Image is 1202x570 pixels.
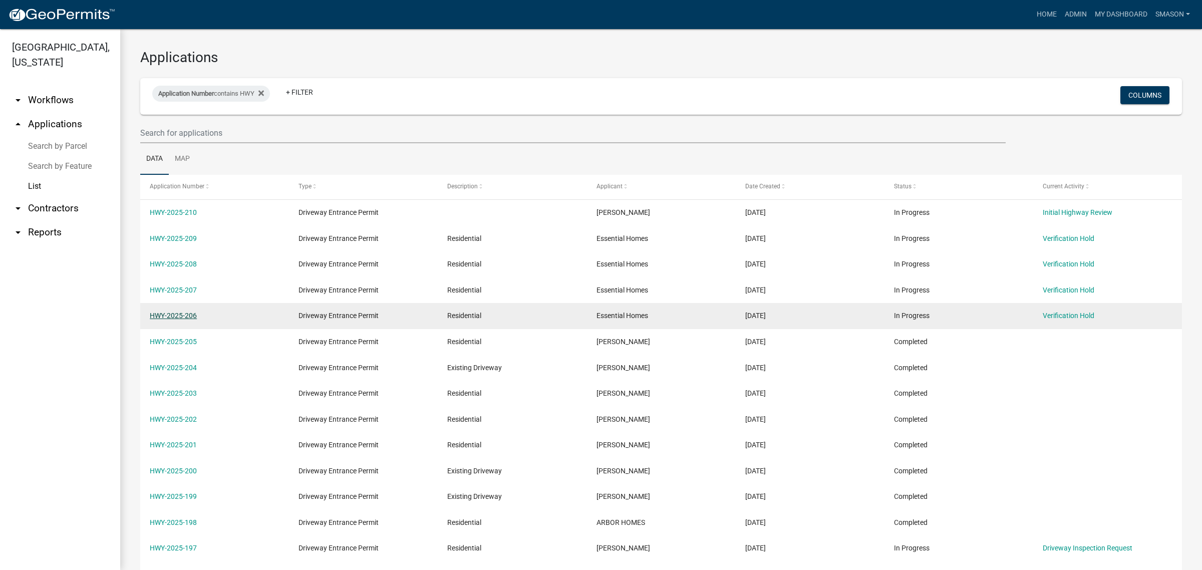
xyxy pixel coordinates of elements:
[1033,175,1182,199] datatable-header-cell: Current Activity
[12,226,24,238] i: arrow_drop_down
[894,208,930,216] span: In Progress
[289,175,438,199] datatable-header-cell: Type
[745,467,766,475] span: 09/05/2025
[298,364,379,372] span: Driveway Entrance Permit
[447,389,481,397] span: Residential
[894,389,928,397] span: Completed
[1061,5,1091,24] a: Admin
[447,415,481,423] span: Residential
[447,544,481,552] span: Residential
[150,183,204,190] span: Application Number
[298,467,379,475] span: Driveway Entrance Permit
[596,415,650,423] span: Shane Weist
[894,415,928,423] span: Completed
[596,544,650,552] span: Beverly Wilson
[140,123,1006,143] input: Search for applications
[894,441,928,449] span: Completed
[745,518,766,526] span: 09/04/2025
[150,492,197,500] a: HWY-2025-199
[1151,5,1194,24] a: Smason
[150,389,197,397] a: HWY-2025-203
[152,86,270,102] div: contains HWY
[745,389,766,397] span: 09/10/2025
[596,208,650,216] span: Shane Weist
[745,260,766,268] span: 09/19/2025
[447,364,502,372] span: Existing Driveway
[1043,286,1094,294] a: Verification Hold
[894,234,930,242] span: In Progress
[12,118,24,130] i: arrow_drop_up
[150,234,197,242] a: HWY-2025-209
[596,492,650,500] span: Jessica Ritchie
[1091,5,1151,24] a: My Dashboard
[894,364,928,372] span: Completed
[596,183,623,190] span: Applicant
[894,260,930,268] span: In Progress
[298,312,379,320] span: Driveway Entrance Permit
[596,467,650,475] span: Jessica Ritchie
[150,364,197,372] a: HWY-2025-204
[736,175,884,199] datatable-header-cell: Date Created
[150,518,197,526] a: HWY-2025-198
[298,286,379,294] span: Driveway Entrance Permit
[447,441,481,449] span: Residential
[298,518,379,526] span: Driveway Entrance Permit
[894,518,928,526] span: Completed
[298,415,379,423] span: Driveway Entrance Permit
[1043,208,1112,216] a: Initial Highway Review
[298,183,312,190] span: Type
[745,208,766,216] span: 09/21/2025
[12,94,24,106] i: arrow_drop_down
[1043,183,1084,190] span: Current Activity
[894,312,930,320] span: In Progress
[298,492,379,500] span: Driveway Entrance Permit
[1043,260,1094,268] a: Verification Hold
[596,389,650,397] span: Shane Weist
[1043,234,1094,242] a: Verification Hold
[894,338,928,346] span: Completed
[298,544,379,552] span: Driveway Entrance Permit
[298,260,379,268] span: Driveway Entrance Permit
[438,175,586,199] datatable-header-cell: Description
[447,467,502,475] span: Existing Driveway
[447,492,502,500] span: Existing Driveway
[894,492,928,500] span: Completed
[298,208,379,216] span: Driveway Entrance Permit
[596,441,650,449] span: Robert Lahrman
[894,183,912,190] span: Status
[298,234,379,242] span: Driveway Entrance Permit
[894,467,928,475] span: Completed
[158,90,214,97] span: Application Number
[447,183,478,190] span: Description
[140,143,169,175] a: Data
[447,286,481,294] span: Residential
[447,234,481,242] span: Residential
[447,518,481,526] span: Residential
[169,143,196,175] a: Map
[745,441,766,449] span: 09/08/2025
[745,312,766,320] span: 09/19/2025
[596,518,645,526] span: ARBOR HOMES
[596,234,648,242] span: Essential Homes
[745,183,780,190] span: Date Created
[150,208,197,216] a: HWY-2025-210
[596,286,648,294] span: Essential Homes
[596,338,650,346] span: Shane Weist
[12,202,24,214] i: arrow_drop_down
[150,467,197,475] a: HWY-2025-200
[745,234,766,242] span: 09/19/2025
[150,441,197,449] a: HWY-2025-201
[298,338,379,346] span: Driveway Entrance Permit
[586,175,735,199] datatable-header-cell: Applicant
[1120,86,1169,104] button: Columns
[150,338,197,346] a: HWY-2025-205
[278,83,321,101] a: + Filter
[150,286,197,294] a: HWY-2025-207
[140,175,289,199] datatable-header-cell: Application Number
[745,415,766,423] span: 09/10/2025
[596,312,648,320] span: Essential Homes
[745,338,766,346] span: 09/16/2025
[140,49,1182,66] h3: Applications
[298,389,379,397] span: Driveway Entrance Permit
[894,544,930,552] span: In Progress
